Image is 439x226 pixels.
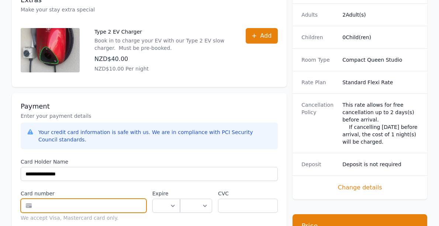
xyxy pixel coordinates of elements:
[301,11,336,18] dt: Adults
[21,102,278,111] h3: Payment
[152,190,180,197] label: Expire
[342,11,418,18] dd: 2 Adult(s)
[94,55,231,64] p: NZD$40.00
[246,28,278,44] button: Add
[301,161,336,168] dt: Deposit
[301,34,336,41] dt: Children
[342,101,418,145] div: This rate allows for free cancellation up to 2 days(s) before arrival. If cancelling [DATE] befor...
[21,214,146,222] div: We accept Visa, Mastercard card only.
[342,79,418,86] dd: Standard Flexi Rate
[218,190,278,197] label: CVC
[21,6,278,13] p: Make your stay extra special
[38,129,272,143] div: Your credit card information is safe with us. We are in compliance with PCI Security Council stan...
[94,65,231,72] p: NZD$10.00 Per night
[342,161,418,168] dd: Deposit is not required
[21,112,278,120] p: Enter your payment details
[301,101,336,145] dt: Cancellation Policy
[260,31,272,40] span: Add
[21,158,278,165] label: Card Holder Name
[180,190,212,197] label: .
[301,183,418,192] span: Change details
[21,190,146,197] label: Card number
[94,37,231,52] p: Book in to charge your EV with our Type 2 EV slow charger. Must be pre-booked.
[94,28,231,35] p: Type 2 EV Charger
[301,56,336,64] dt: Room Type
[342,34,418,41] dd: 0 Child(ren)
[342,56,418,64] dd: Compact Queen Studio
[301,79,336,86] dt: Rate Plan
[21,28,80,72] img: Type 2 EV Charger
